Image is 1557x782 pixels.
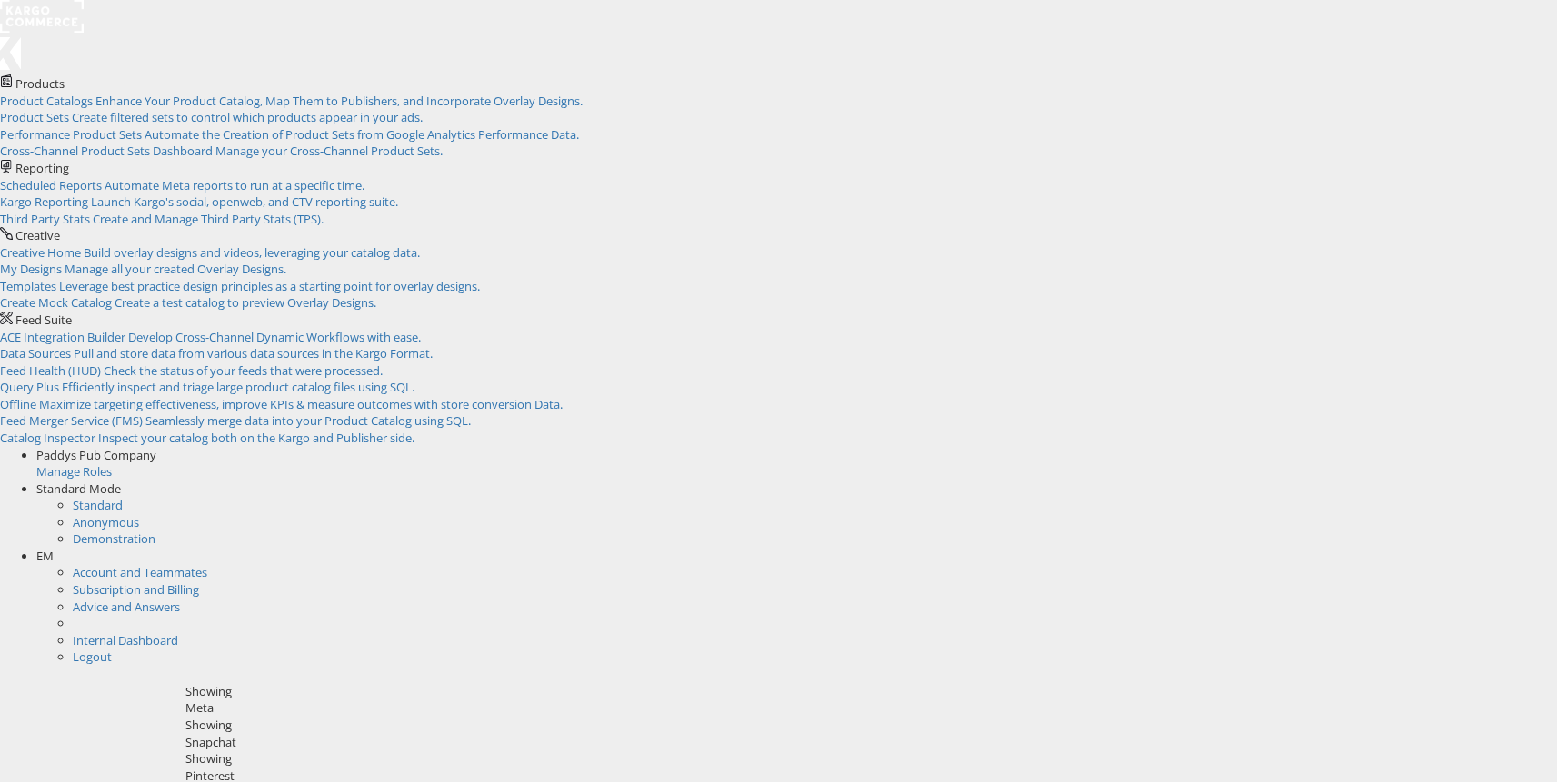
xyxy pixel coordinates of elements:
span: Paddys Pub Company [36,447,156,463]
span: Efficiently inspect and triage large product catalog files using SQL. [62,379,414,395]
a: Internal Dashboard [73,632,178,648]
a: Logout [73,648,112,665]
a: Advice and Answers [73,599,180,615]
div: Snapchat [185,734,1544,751]
span: Feed Suite [15,312,72,328]
a: Demonstration [73,530,155,547]
span: Products [15,75,65,92]
span: Manage all your created Overlay Designs. [65,261,286,277]
span: Standard Mode [36,480,121,497]
span: Enhance Your Product Catalog, Map Them to Publishers, and Incorporate Overlay Designs. [95,93,583,109]
a: Standard [73,497,123,513]
span: Seamlessly merge data into your Product Catalog using SQL. [145,412,471,429]
span: Develop Cross-Channel Dynamic Workflows with ease. [128,329,421,345]
span: Create a test catalog to preview Overlay Designs. [115,294,376,311]
span: Launch Kargo's social, openweb, and CTV reporting suite. [91,193,398,210]
span: Maximize targeting effectiveness, improve KPIs & measure outcomes with store conversion Data. [39,396,563,412]
a: Subscription and Billing [73,581,199,598]
span: Reporting [15,160,69,176]
div: Meta [185,699,1544,717]
span: Create and Manage Third Party Stats (TPS). [93,211,324,227]
span: Creative [15,227,60,243]
a: Account and Teammates [73,564,207,580]
span: Leverage best practice design principles as a starting point for overlay designs. [59,278,480,294]
span: EM [36,548,54,564]
span: Inspect your catalog both on the Kargo and Publisher side. [98,430,414,446]
span: Check the status of your feeds that were processed. [104,362,383,379]
a: Anonymous [73,514,139,530]
div: Showing [185,717,1544,734]
span: Create filtered sets to control which products appear in your ads. [72,109,423,125]
span: Manage your Cross-Channel Product Sets. [215,143,443,159]
div: Showing [185,750,1544,767]
span: Pull and store data from various data sources in the Kargo Format. [74,345,433,361]
span: Automate Meta reports to run at a specific time. [105,177,364,193]
span: Build overlay designs and videos, leveraging your catalog data. [84,244,420,261]
span: Automate the Creation of Product Sets from Google Analytics Performance Data. [145,126,579,143]
a: Manage Roles [36,463,112,480]
div: Showing [185,683,1544,700]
